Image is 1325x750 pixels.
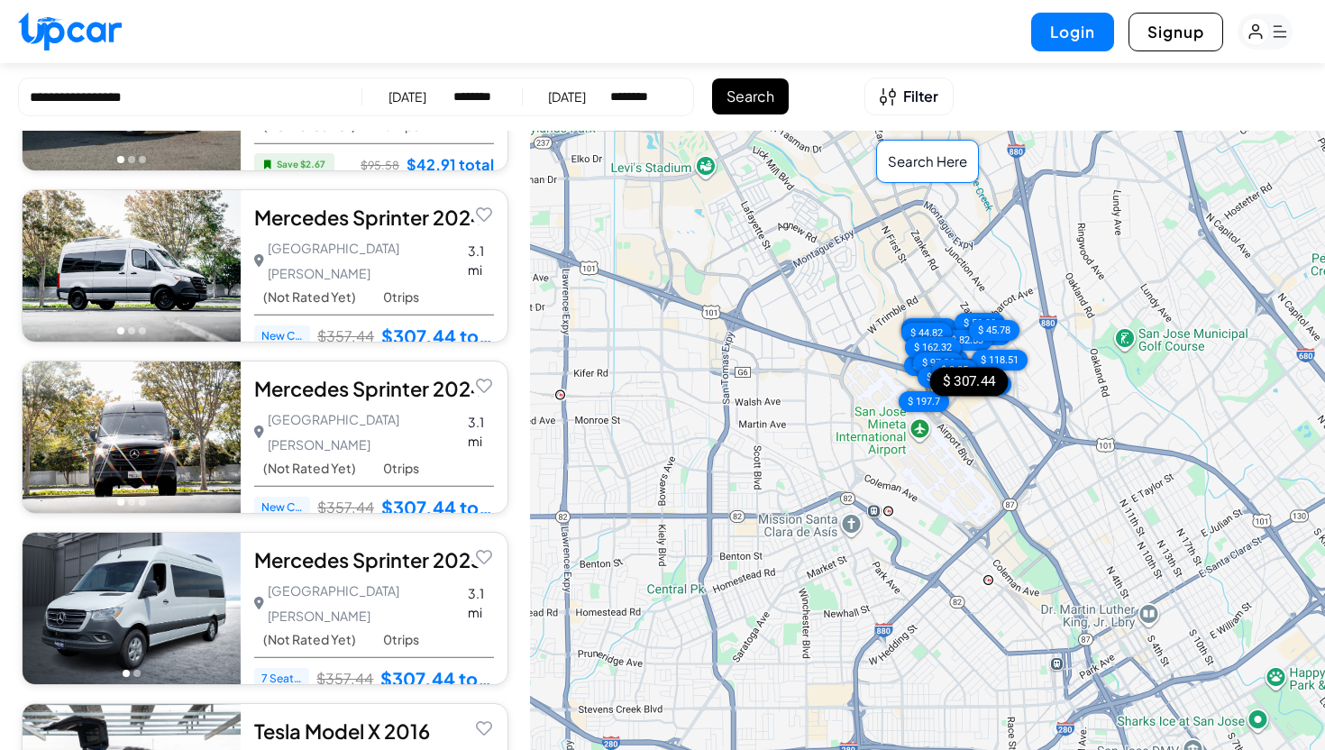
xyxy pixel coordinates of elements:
div: [DATE] [388,87,426,105]
span: $357.44 [317,326,374,346]
div: $ 44.82 [901,322,952,343]
span: 0 trips [383,632,419,647]
div: $ 197.7 [899,391,949,412]
span: $95.58 [361,155,399,175]
button: Login [1031,13,1114,51]
p: [GEOGRAPHIC_DATA][PERSON_NAME] [254,235,450,286]
div: [DATE] [548,87,586,105]
div: $ 97.36 [913,352,964,373]
p: [GEOGRAPHIC_DATA][PERSON_NAME] [254,578,450,628]
div: $ 67.69 [918,366,968,387]
img: Car Image [23,361,241,513]
div: Mercedes Sprinter 2024 [254,204,494,231]
div: $ 307.44 [930,367,1009,396]
div: $ 307.44 [904,354,960,375]
a: $307.44 total [381,325,494,348]
span: 0 trips [383,289,419,305]
div: $ 118.51 [972,350,1028,370]
span: $357.44 [316,669,373,689]
button: Go to photo 3 [139,498,146,506]
span: New Car [254,325,310,347]
span: (Not Rated Yet) [263,461,356,476]
button: Go to photo 2 [128,327,135,334]
button: Add to favorites [471,544,497,569]
div: $ 8.05 [932,359,977,380]
a: $307.44 total [380,667,494,691]
div: $ 162.32 [905,336,961,357]
span: 3.1 mi [468,413,494,451]
div: Mercedes Sprinter 2024 [254,375,494,402]
img: Car Image [23,190,241,342]
p: [GEOGRAPHIC_DATA][PERSON_NAME] [254,407,450,457]
div: Tesla Model X 2016 [254,718,494,745]
div: $ 158.34 [941,358,997,379]
button: Go to photo 1 [117,327,124,334]
button: Go to photo 1 [117,156,124,163]
img: Upcar Logo [18,12,122,50]
button: Go to photo 1 [117,498,124,506]
a: $307.44 total [381,496,494,519]
button: Add to favorites [471,372,497,398]
button: Add to favorites [471,715,497,740]
div: $ 205.31 [901,317,957,338]
div: $ 45.78 [969,319,1019,340]
button: Go to photo 2 [128,498,135,506]
a: $42.91 total [407,153,494,177]
div: $ 50.88 [955,313,1005,334]
span: Filter [903,86,938,107]
span: (Not Rated Yet) [263,289,356,305]
button: Search [712,78,789,114]
span: 3.1 mi [468,584,494,622]
button: Go to photo 1 [123,670,130,677]
button: Go to photo 2 [128,156,135,163]
span: 0 trips [383,461,419,476]
button: Go to photo 2 [133,670,141,677]
span: (Not Rated Yet) [263,632,356,647]
button: Go to photo 3 [139,327,146,334]
span: New Car [254,497,310,518]
div: Mercedes Sprinter 2025 [254,546,494,573]
button: Add to favorites [471,201,497,226]
span: 3.1 mi [468,242,494,279]
button: Go to photo 3 [139,156,146,163]
span: Save $ 2.67 [254,153,334,176]
span: 7 Seater [254,668,309,690]
div: Search Here [876,140,979,184]
span: $357.44 [317,498,374,517]
div: $ 82.53 [942,329,992,350]
button: Open filters [864,78,954,115]
button: Signup [1129,13,1223,51]
img: Car Image [23,533,241,684]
